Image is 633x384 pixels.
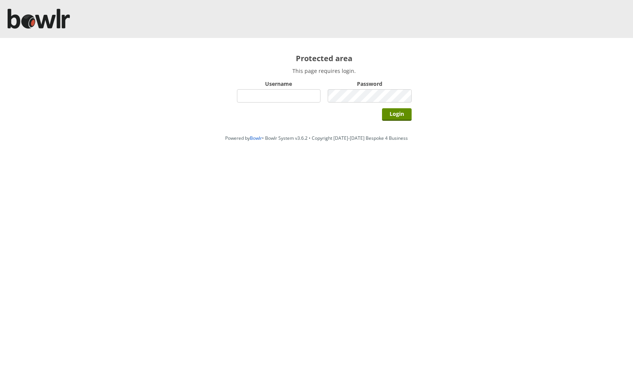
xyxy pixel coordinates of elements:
[382,108,412,121] input: Login
[237,67,412,74] p: This page requires login.
[328,80,412,87] label: Password
[237,80,321,87] label: Username
[237,53,412,63] h2: Protected area
[250,135,262,141] a: Bowlr
[225,135,408,141] span: Powered by • Bowlr System v3.6.2 • Copyright [DATE]-[DATE] Bespoke 4 Business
